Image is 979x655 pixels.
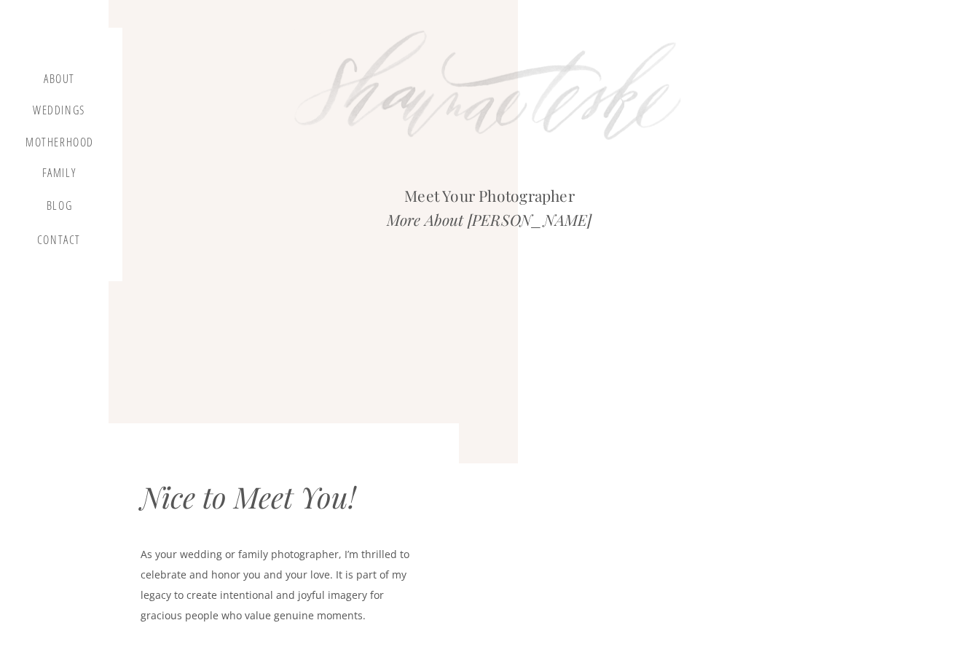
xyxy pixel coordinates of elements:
[38,72,81,90] a: about
[34,233,84,253] a: contact
[141,544,425,630] p: As your wedding or family photographer, I’m thrilled to celebrate and honor you and your love. It...
[141,479,433,522] div: Nice to Meet You!
[25,136,94,152] a: motherhood
[31,103,87,122] a: Weddings
[328,184,651,208] h2: Meet Your Photographer
[31,166,87,185] a: Family
[38,199,81,219] a: blog
[387,209,591,230] i: More About [PERSON_NAME]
